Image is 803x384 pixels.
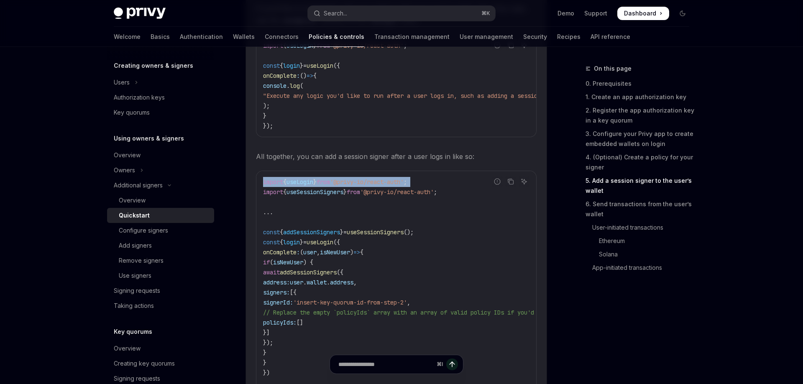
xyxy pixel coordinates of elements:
[594,64,632,74] span: On this page
[320,248,350,256] span: isNewUser
[263,269,280,276] span: await
[557,9,574,18] a: Demo
[303,259,313,266] span: ) {
[460,27,513,47] a: User management
[107,268,214,283] a: Use signers
[360,188,434,196] span: '@privy-io/react-auth'
[586,77,696,90] a: 0. Prerequisites
[303,248,317,256] span: user
[114,150,141,160] div: Overview
[107,193,214,208] a: Overview
[297,72,300,79] span: :
[286,188,343,196] span: useSessionSigners
[263,289,290,296] span: signers:
[676,7,689,20] button: Toggle dark mode
[107,298,214,313] a: Taking actions
[256,151,537,162] span: All together, you can add a session signer after a user logs in like so:
[303,279,307,286] span: .
[519,176,529,187] button: Ask AI
[119,271,151,281] div: Use signers
[434,188,437,196] span: ;
[586,151,696,174] a: 4. (Optional) Create a policy for your signer
[317,248,320,256] span: ,
[263,82,286,90] span: console
[286,82,290,90] span: .
[303,238,307,246] span: =
[333,62,340,69] span: ({
[280,228,283,236] span: {
[273,259,303,266] span: isNewUser
[263,188,283,196] span: import
[300,62,303,69] span: }
[283,228,340,236] span: addSessionSigners
[591,27,630,47] a: API reference
[353,279,357,286] span: ,
[263,228,280,236] span: const
[114,180,163,190] div: Additional signers
[307,279,327,286] span: wallet
[313,178,317,186] span: }
[180,27,223,47] a: Authentication
[263,319,297,326] span: policyIds:
[557,27,581,47] a: Recipes
[300,82,303,90] span: (
[263,92,568,100] span: "Execute any logic you'd like to run after a user logs in, such as adding a session signer"
[263,238,280,246] span: const
[270,259,273,266] span: (
[327,279,330,286] span: .
[586,261,696,274] a: App-initiated transactions
[360,248,363,256] span: {
[263,112,266,120] span: }
[309,27,364,47] a: Policies & controls
[617,7,669,20] a: Dashboard
[280,269,337,276] span: addSessionSigners
[263,349,266,356] span: }
[114,27,141,47] a: Welcome
[340,228,343,236] span: }
[107,253,214,268] a: Remove signers
[586,127,696,151] a: 3. Configure your Privy app to create embedded wallets on login
[263,299,293,306] span: signerId:
[107,148,214,163] a: Overview
[114,8,166,19] img: dark logo
[338,355,433,374] input: Ask a question...
[107,208,214,223] a: Quickstart
[324,8,347,18] div: Search...
[107,178,214,193] button: Toggle Additional signers section
[263,248,297,256] span: onComplete
[624,9,656,18] span: Dashboard
[307,238,333,246] span: useLogin
[107,283,214,298] a: Signing requests
[290,82,300,90] span: log
[263,208,273,216] span: ...
[114,343,141,353] div: Overview
[114,301,154,311] div: Taking actions
[114,374,160,384] div: Signing requests
[523,27,547,47] a: Security
[353,248,360,256] span: =>
[263,72,297,79] span: onComplete
[492,176,503,187] button: Report incorrect code
[263,122,273,130] span: });
[114,133,184,143] h5: Using owners & signers
[233,27,255,47] a: Wallets
[107,163,214,178] button: Toggle Owners section
[307,72,313,79] span: =>
[286,178,313,186] span: useLogin
[290,279,303,286] span: user
[330,279,353,286] span: address
[586,221,696,234] a: User-initiated transactions
[263,339,273,346] span: });
[350,248,353,256] span: )
[584,9,607,18] a: Support
[333,238,340,246] span: ({
[586,248,696,261] a: Solana
[119,210,150,220] div: Quickstart
[107,105,214,120] a: Key quorums
[337,269,343,276] span: ({
[114,286,160,296] div: Signing requests
[404,178,407,186] span: ;
[290,289,297,296] span: [{
[283,188,286,196] span: {
[293,299,407,306] span: 'insert-key-quorum-id-from-step-2'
